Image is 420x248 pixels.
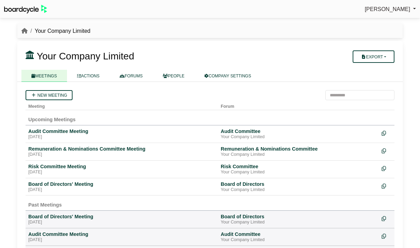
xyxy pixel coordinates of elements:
[28,213,215,220] div: Board of Directors' Meeting
[28,27,90,36] li: Your Company Limited
[382,128,392,137] div: Make a copy
[28,170,215,175] div: [DATE]
[221,170,376,175] div: Your Company Limited
[28,231,215,237] div: Audit Committee Meeting
[28,163,215,170] div: Risk Committee Meeting
[221,134,376,140] div: Your Company Limited
[28,128,215,140] a: Audit Committee Meeting [DATE]
[221,181,376,193] a: Board of Directors Your Company Limited
[109,70,153,82] a: FORUMS
[221,128,376,140] a: Audit Committee Your Company Limited
[28,146,215,152] div: Remuneration & Nominations Committee Meeting
[221,181,376,187] div: Board of Directors
[28,237,215,243] div: [DATE]
[37,51,134,61] span: Your Company Limited
[382,146,392,155] div: Make a copy
[153,70,194,82] a: PEOPLE
[221,231,376,237] div: Audit Committee
[21,70,67,82] a: MEETINGS
[21,27,90,36] nav: breadcrumb
[28,213,215,225] a: Board of Directors' Meeting [DATE]
[26,195,394,211] td: Past Meetings
[28,134,215,140] div: [DATE]
[28,181,215,193] a: Board of Directors' Meeting [DATE]
[221,213,376,220] div: Board of Directors
[221,146,376,152] div: Remuneration & Nominations Committee
[28,187,215,193] div: [DATE]
[26,100,218,110] th: Meeting
[365,5,416,14] a: [PERSON_NAME]
[382,163,392,173] div: Make a copy
[26,110,394,125] td: Upcoming Meetings
[221,237,376,243] div: Your Company Limited
[28,128,215,134] div: Audit Committee Meeting
[382,213,392,223] div: Make a copy
[28,220,215,225] div: [DATE]
[221,231,376,243] a: Audit Committee Your Company Limited
[353,50,394,63] button: Export
[221,146,376,158] a: Remuneration & Nominations Committee Your Company Limited
[28,163,215,175] a: Risk Committee Meeting [DATE]
[218,100,379,110] th: Forum
[221,163,376,175] a: Risk Committee Your Company Limited
[28,146,215,158] a: Remuneration & Nominations Committee Meeting [DATE]
[26,90,73,100] a: New meeting
[221,128,376,134] div: Audit Committee
[221,213,376,225] a: Board of Directors Your Company Limited
[221,220,376,225] div: Your Company Limited
[382,231,392,240] div: Make a copy
[194,70,261,82] a: COMPANY SETTINGS
[28,152,215,158] div: [DATE]
[67,70,109,82] a: ACTIONS
[365,6,410,12] span: [PERSON_NAME]
[221,187,376,193] div: Your Company Limited
[382,181,392,190] div: Make a copy
[28,231,215,243] a: Audit Committee Meeting [DATE]
[221,152,376,158] div: Your Company Limited
[28,181,215,187] div: Board of Directors' Meeting
[4,5,47,13] img: BoardcycleBlackGreen-aaafeed430059cb809a45853b8cf6d952af9d84e6e89e1f1685b34bfd5cb7d64.svg
[221,163,376,170] div: Risk Committee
